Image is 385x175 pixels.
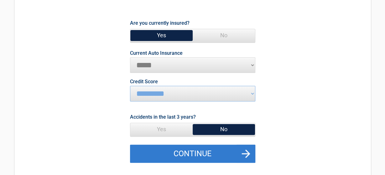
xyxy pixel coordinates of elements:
[130,113,196,121] label: Accidents in the last 3 years?
[130,145,255,163] button: Continue
[130,29,193,42] span: Yes
[193,29,255,42] span: No
[130,19,190,27] label: Are you currently insured?
[130,123,193,136] span: Yes
[130,79,158,84] label: Credit Score
[130,51,183,56] label: Current Auto Insurance
[193,123,255,136] span: No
